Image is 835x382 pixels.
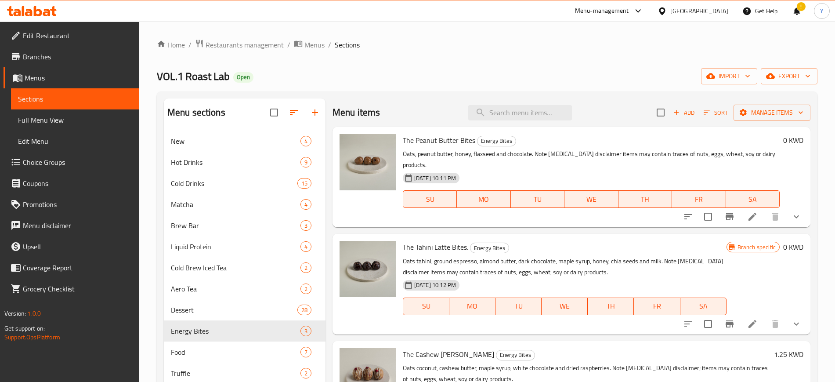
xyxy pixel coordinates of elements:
span: Select section [651,103,670,122]
span: Cold Drinks [171,178,297,189]
span: Upsell [23,241,132,252]
span: 4 [301,137,311,146]
button: delete [765,206,786,227]
span: Choice Groups [23,157,132,167]
span: Dessert [171,305,297,315]
a: Edit menu item [747,319,758,329]
span: Select all sections [265,103,283,122]
a: Menus [4,67,139,88]
div: Menu-management [575,6,629,16]
span: Grocery Checklist [23,284,132,294]
button: show more [786,313,807,335]
span: Energy Bites [496,350,535,360]
h2: Menu items [333,106,380,119]
div: [GEOGRAPHIC_DATA] [670,6,728,16]
div: items [297,178,311,189]
span: Edit Restaurant [23,30,132,41]
span: Menus [304,40,325,50]
div: items [297,305,311,315]
span: Branch specific [734,243,779,251]
button: TU [511,190,564,208]
div: Energy Bites [496,350,535,360]
li: / [328,40,331,50]
span: The Peanut Butter Bites [403,134,475,147]
span: Menu disclaimer [23,220,132,231]
span: Hot Drinks [171,157,300,167]
span: Sort [704,108,728,118]
span: Sort sections [283,102,304,123]
div: items [300,136,311,146]
span: FR [676,193,722,206]
a: Coverage Report [4,257,139,278]
span: Add item [670,106,698,120]
h6: 0 KWD [783,134,803,146]
span: SU [407,193,453,206]
button: TU [495,298,542,315]
button: Sort [701,106,730,120]
button: SU [403,298,449,315]
span: TU [499,300,538,313]
span: WE [545,300,584,313]
button: sort-choices [678,206,699,227]
span: Food [171,347,300,357]
button: Add section [304,102,325,123]
a: Grocery Checklist [4,278,139,299]
div: items [300,199,311,210]
div: Matcha4 [164,194,325,215]
div: Energy Bites [171,326,300,336]
a: Home [157,40,185,50]
span: Select to update [699,207,717,226]
span: TU [514,193,561,206]
span: SU [407,300,446,313]
div: items [300,220,311,231]
button: WE [564,190,618,208]
span: The Cashew [PERSON_NAME] [403,348,494,361]
div: items [300,284,311,294]
span: Energy Bites [477,136,516,146]
div: Cold Brew Iced Tea2 [164,257,325,278]
span: export [768,71,810,82]
div: items [300,157,311,167]
button: MO [457,190,510,208]
span: Matcha [171,199,300,210]
button: TH [618,190,672,208]
input: search [468,105,572,120]
div: Aero Tea [171,284,300,294]
span: Manage items [741,107,803,118]
span: The Tahini Latte Bites. [403,240,468,254]
a: Menu disclaimer [4,215,139,236]
div: Cold Drinks15 [164,173,325,194]
span: Y [820,6,824,16]
h6: 1.25 KWD [774,348,803,360]
span: Energy Bites [470,243,509,253]
h6: 0 KWD [783,241,803,253]
button: Branch-specific-item [719,206,740,227]
img: The Peanut Butter Bites [340,134,396,190]
a: Support.OpsPlatform [4,331,60,343]
span: 3 [301,222,311,230]
span: 4 [301,243,311,251]
span: Sections [18,94,132,104]
span: Full Menu View [18,115,132,125]
button: SA [726,190,780,208]
span: 28 [298,306,311,314]
span: Menus [25,73,132,83]
span: Select to update [699,315,717,333]
button: sort-choices [678,313,699,335]
img: The Tahini Latte Bites. [340,241,396,297]
div: New4 [164,131,325,152]
div: Energy Bites3 [164,320,325,342]
button: WE [542,298,588,315]
a: Edit menu item [747,211,758,222]
span: import [708,71,750,82]
span: Branches [23,51,132,62]
span: 4 [301,200,311,209]
button: export [761,68,817,84]
a: Edit Menu [11,131,139,152]
button: show more [786,206,807,227]
button: import [701,68,757,84]
span: Coupons [23,178,132,189]
div: Truffle [171,368,300,378]
h2: Menu sections [167,106,225,119]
